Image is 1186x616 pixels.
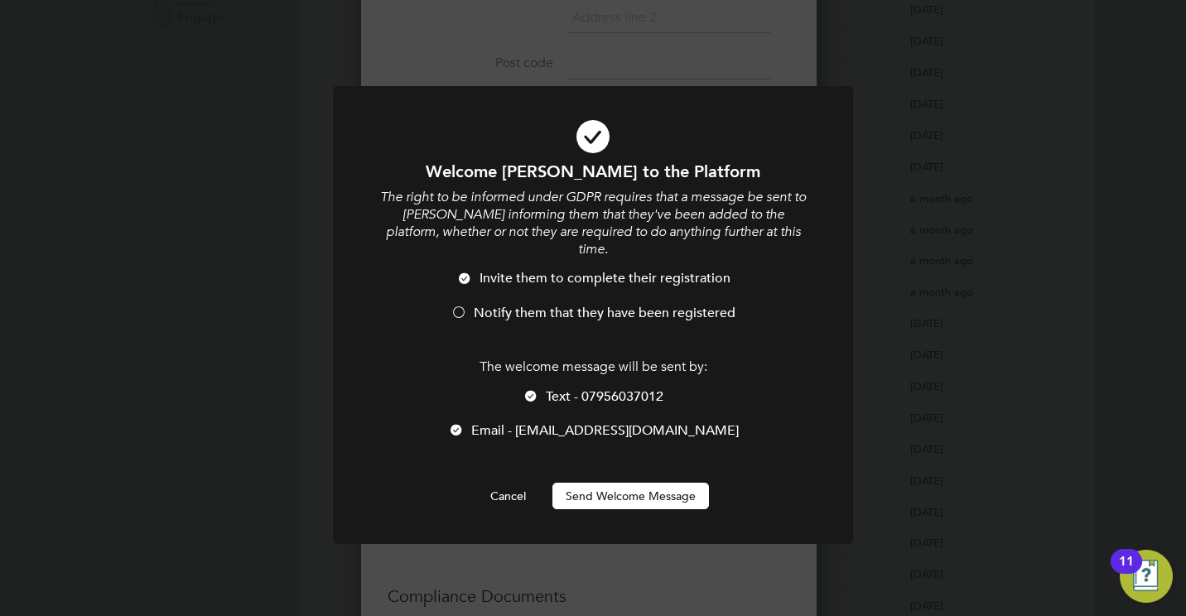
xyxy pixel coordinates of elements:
span: Email - [EMAIL_ADDRESS][DOMAIN_NAME] [471,422,739,439]
i: The right to be informed under GDPR requires that a message be sent to [PERSON_NAME] informing th... [380,189,806,257]
button: Send Welcome Message [552,483,709,509]
div: 11 [1119,561,1134,583]
span: Invite them to complete their registration [480,270,730,286]
button: Open Resource Center, 11 new notifications [1120,550,1173,603]
span: Notify them that they have been registered [474,305,735,321]
p: The welcome message will be sent by: [378,359,808,376]
h1: Welcome [PERSON_NAME] to the Platform [378,161,808,182]
button: Cancel [477,483,539,509]
span: Text - 07956037012 [546,388,663,405]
